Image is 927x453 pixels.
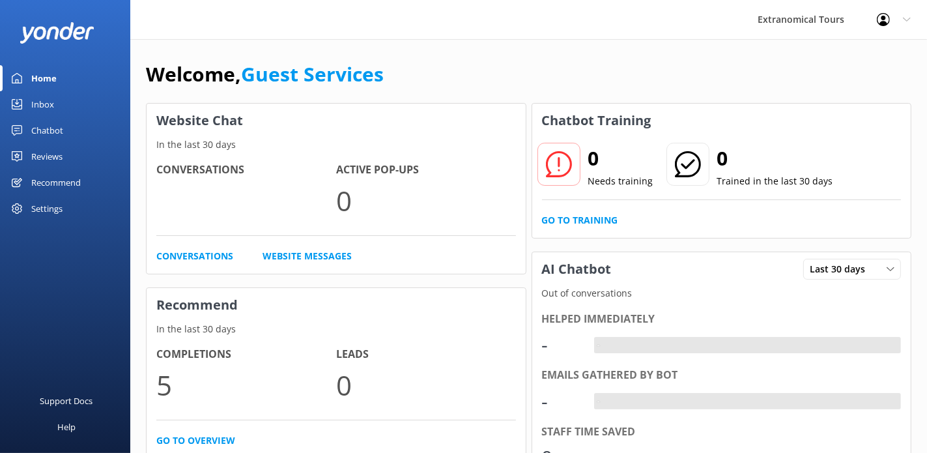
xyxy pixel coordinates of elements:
a: Conversations [156,249,233,263]
div: - [594,337,604,354]
div: Chatbot [31,117,63,143]
h3: Recommend [147,288,526,322]
p: In the last 30 days [147,138,526,152]
h1: Welcome, [146,59,384,90]
div: Help [57,414,76,440]
p: 0 [336,179,516,222]
div: Helped immediately [542,311,902,328]
div: - [542,386,581,417]
h4: Leads [336,346,516,363]
div: Emails gathered by bot [542,367,902,384]
div: - [542,329,581,360]
p: Trained in the last 30 days [717,174,833,188]
p: In the last 30 days [147,322,526,336]
div: Support Docs [40,388,93,414]
a: Go to Training [542,213,618,227]
div: Settings [31,196,63,222]
span: Last 30 days [810,262,873,276]
div: Inbox [31,91,54,117]
h3: Chatbot Training [532,104,661,138]
h2: 0 [717,143,833,174]
div: Recommend [31,169,81,196]
h2: 0 [588,143,653,174]
a: Go to overview [156,433,235,448]
h3: Website Chat [147,104,526,138]
a: Guest Services [241,61,384,87]
h4: Completions [156,346,336,363]
h4: Conversations [156,162,336,179]
div: - [594,393,604,410]
p: Out of conversations [532,286,911,300]
p: 0 [336,363,516,407]
a: Website Messages [263,249,352,263]
div: Staff time saved [542,424,902,441]
h3: AI Chatbot [532,252,621,286]
p: Needs training [588,174,653,188]
div: Reviews [31,143,63,169]
div: Home [31,65,57,91]
h4: Active Pop-ups [336,162,516,179]
img: yonder-white-logo.png [20,22,94,44]
p: 5 [156,363,336,407]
